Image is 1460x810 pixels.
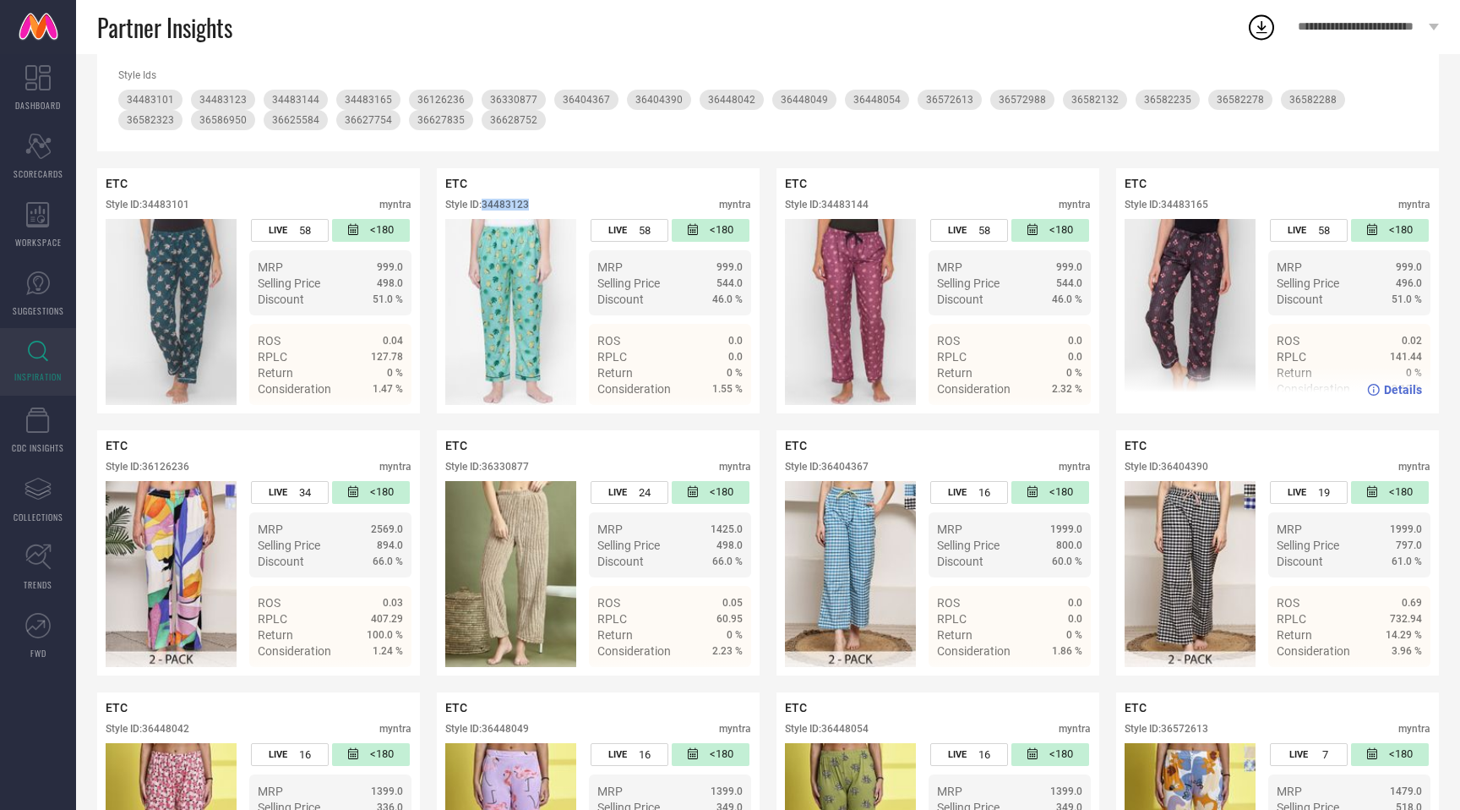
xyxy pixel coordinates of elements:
div: Style ID: 36330877 [445,461,529,473]
span: LIVE [608,487,627,498]
span: 58 [1318,224,1330,237]
span: RPLC [597,350,627,364]
div: myntra [379,723,411,735]
span: SUGGESTIONS [13,304,64,317]
span: 0 % [1066,629,1082,641]
div: Number of days since the style was first listed on the platform [672,219,749,242]
span: Discount [597,293,644,306]
div: Number of days the style has been live on the platform [591,743,668,766]
div: myntra [1059,199,1091,211]
div: Number of days the style has been live on the platform [251,743,329,766]
span: LIVE [948,225,967,236]
img: Style preview image [445,481,576,667]
span: Discount [937,293,983,306]
span: 0.0 [1068,351,1082,363]
span: Consideration [258,644,331,658]
div: Style ID: 34483101 [106,199,189,211]
span: 1399.0 [711,785,743,797]
span: LIVE [269,749,287,760]
span: ROS [258,596,281,610]
img: Style preview image [1125,481,1256,667]
span: 36572613 [926,94,973,106]
img: Style preview image [445,219,576,405]
span: 19 [1318,486,1330,499]
span: Discount [1277,293,1323,306]
div: Style ID: 34483123 [445,199,529,211]
span: 36448042 [708,94,755,106]
span: MRP [937,785,962,798]
span: ETC [445,177,467,190]
span: 24 [639,486,651,499]
span: ETC [445,701,467,714]
a: Details [688,413,743,426]
div: Click to view image [445,481,576,667]
span: Discount [258,293,304,306]
span: Return [597,628,633,642]
div: Style ID: 34483144 [785,199,869,211]
span: Discount [937,555,983,568]
div: Number of days since the style was first listed on the platform [1011,481,1089,504]
span: MRP [258,785,283,798]
span: Consideration [937,382,1011,396]
span: <180 [1049,747,1073,762]
a: Details [1367,675,1422,688]
span: 0 % [387,367,403,379]
span: Consideration [597,644,671,658]
div: Number of days the style has been live on the platform [930,219,1008,242]
span: <180 [370,223,394,238]
span: ETC [785,701,807,714]
span: RPLC [597,612,627,626]
span: 0.0 [728,351,743,363]
span: Return [937,366,972,380]
div: Style Ids [118,69,1418,81]
span: 61.0 % [1392,556,1422,567]
span: 544.0 [1056,277,1082,289]
span: 1399.0 [371,785,403,797]
span: 0.0 [1068,335,1082,347]
span: 797.0 [1396,539,1422,551]
span: ROS [937,596,960,610]
span: ROS [597,334,620,348]
span: ETC [1125,701,1147,714]
span: 1479.0 [1390,785,1422,797]
span: 36448054 [853,94,901,106]
span: CDC INSIGHTS [12,441,64,454]
span: 999.0 [716,261,743,273]
span: 36586950 [199,114,247,126]
span: MRP [1277,260,1302,274]
span: 498.0 [716,539,743,551]
span: Discount [597,555,644,568]
div: Click to view image [445,219,576,405]
span: ETC [785,177,807,190]
span: LIVE [1288,487,1306,498]
span: LIVE [948,749,967,760]
span: 0.05 [722,597,743,609]
span: 894.0 [377,539,403,551]
span: 1999.0 [1390,523,1422,535]
span: ROS [937,334,960,348]
span: <180 [370,747,394,762]
span: <180 [1049,223,1073,238]
div: Number of days since the style was first listed on the platform [1351,481,1429,504]
span: 2.23 % [712,645,743,657]
span: Details [365,413,403,426]
span: 36582288 [1289,94,1337,106]
a: Details [348,413,403,426]
span: 16 [978,486,990,499]
span: LIVE [269,487,287,498]
span: Return [937,628,972,642]
div: Click to view image [1125,481,1256,667]
span: MRP [937,260,962,274]
div: myntra [379,199,411,211]
span: 16 [978,748,990,761]
span: Consideration [937,644,1011,658]
span: Selling Price [597,539,660,552]
span: 58 [639,224,651,237]
span: Selling Price [937,539,1000,552]
div: Number of days since the style was first listed on the platform [1351,219,1429,242]
span: 34483123 [199,94,247,106]
span: <180 [710,485,733,500]
span: 36627835 [417,114,465,126]
span: 34 [299,486,311,499]
div: myntra [719,723,751,735]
